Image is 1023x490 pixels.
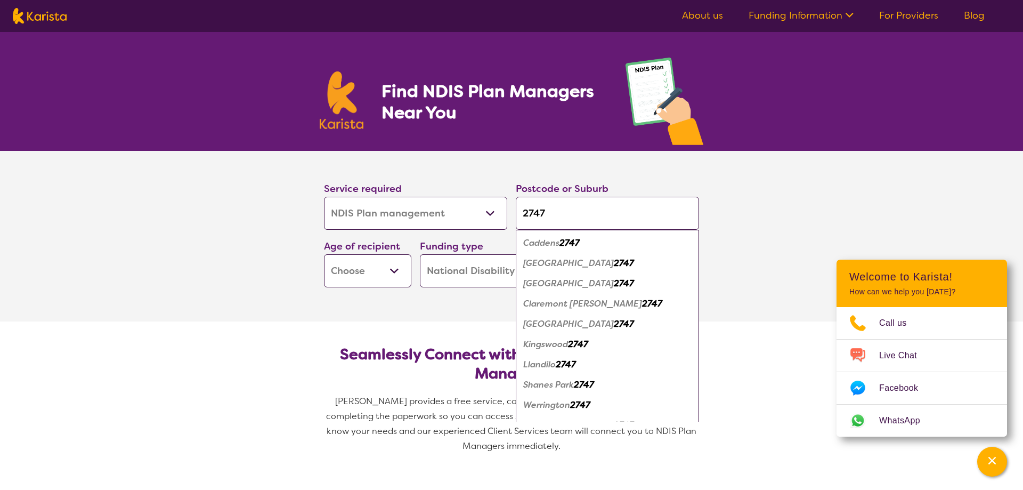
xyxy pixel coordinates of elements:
button: Channel Menu [977,447,1007,477]
em: Llandilo [523,359,556,370]
em: 2747 [614,258,634,269]
em: 2747 [559,237,580,248]
a: Funding Information [749,9,854,22]
div: Kingswood 2747 [521,334,694,355]
em: [GEOGRAPHIC_DATA] [523,258,614,269]
span: Live Chat [879,348,930,364]
div: Channel Menu [837,260,1007,437]
label: Service required [324,182,402,195]
a: For Providers [879,9,938,22]
a: Blog [964,9,985,22]
h1: Find NDIS Plan Managers Near You [381,81,604,123]
em: 2747 [574,379,594,390]
span: [PERSON_NAME] provides a free service, connecting you to NDIS Plan Managers and completing the pa... [326,396,700,452]
em: 2747 [614,278,634,289]
img: Karista logo [320,71,363,129]
em: 2747 [570,399,590,411]
em: Shanes Park [523,379,574,390]
span: WhatsApp [879,413,933,429]
div: Cambridge Park 2747 [521,274,694,294]
em: [GEOGRAPHIC_DATA] [523,278,614,289]
a: Web link opens in a new tab. [837,405,1007,437]
em: 2747 [614,318,634,330]
div: Jordan Springs 2747 [521,314,694,334]
span: Facebook [879,380,931,396]
h2: Welcome to Karista! [849,270,994,283]
label: Age of recipient [324,240,400,253]
input: Type [516,197,699,230]
em: [GEOGRAPHIC_DATA] [523,420,614,431]
div: Werrington County 2747 [521,415,694,436]
em: 2747 [568,339,588,350]
em: 2747 [614,420,634,431]
div: Shanes Park 2747 [521,375,694,395]
div: Cambridge Gardens 2747 [521,253,694,274]
label: Postcode or Suburb [516,182,608,195]
em: 2747 [556,359,576,370]
div: Werrington 2747 [521,395,694,415]
em: Caddens [523,237,559,248]
div: Caddens 2747 [521,233,694,253]
div: Llandilo 2747 [521,355,694,375]
p: How can we help you [DATE]? [849,287,994,296]
div: Claremont Meadows 2747 [521,294,694,314]
ul: Choose channel [837,307,1007,437]
em: Claremont [PERSON_NAME] [523,298,642,309]
img: Karista logo [13,8,67,24]
label: Funding type [420,240,483,253]
em: Werrington [523,399,570,411]
img: plan-management [626,58,703,151]
span: Call us [879,315,920,331]
em: [GEOGRAPHIC_DATA] [523,318,614,330]
h2: Seamlessly Connect with NDIS-Registered Plan Managers [332,345,691,383]
em: Kingswood [523,339,568,350]
a: About us [682,9,723,22]
em: 2747 [642,298,662,309]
